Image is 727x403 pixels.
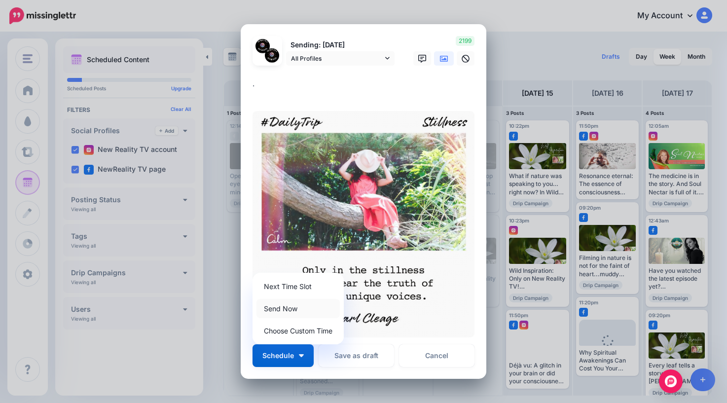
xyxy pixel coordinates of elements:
a: All Profiles [286,51,395,66]
a: Next Time Slot [256,277,340,296]
img: 472449953_1281368356257536_7554451743400192894_n-bsa151736.jpg [255,39,270,53]
a: Choose Custom Time [256,321,340,340]
button: Save as draft [319,344,394,367]
img: X1E3IEY9T2IDEMZKCR8PYT7TAM7FXHJT.jpg [253,111,474,337]
div: Schedule [253,273,344,344]
div: Open Intercom Messenger [659,369,683,393]
img: arrow-down-white.png [299,354,304,357]
a: Send Now [256,299,340,318]
span: Schedule [262,352,294,359]
span: 2199 [456,36,474,46]
button: Schedule [253,344,314,367]
div: . [253,78,479,90]
a: Cancel [399,344,474,367]
p: Sending: [DATE] [286,39,395,51]
span: All Profiles [291,53,383,64]
img: 472753704_10160185472851537_7242961054534619338_n-bsa151758.jpg [265,48,279,63]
